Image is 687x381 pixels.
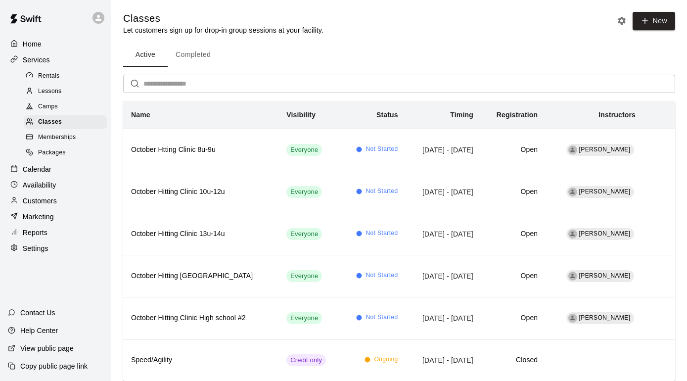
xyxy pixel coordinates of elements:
h6: Speed/Agility [131,355,271,366]
h6: Open [489,229,538,239]
h6: Closed [489,355,538,366]
h6: Open [489,144,538,155]
span: Rentals [38,71,60,81]
h6: October Hitting Clinic 10u-12u [131,187,271,197]
div: This service is only visible to customers with valid credits for it. [286,354,326,366]
div: Packages [24,146,107,160]
b: Name [131,111,150,119]
div: Bobby Wilson [568,145,577,154]
b: Status [376,111,398,119]
h6: Open [489,313,538,324]
span: Classes [38,117,62,127]
a: Home [8,37,103,51]
a: Rentals [24,68,111,84]
a: Lessons [24,84,111,99]
a: Classes [24,115,111,130]
div: Bobby Wilson [568,272,577,281]
span: Not Started [366,313,398,323]
span: Everyone [286,314,322,323]
span: Everyone [286,230,322,239]
a: Packages [24,145,111,161]
span: [PERSON_NAME] [579,230,631,237]
p: Customers [23,196,57,206]
div: Bobby Wilson [568,230,577,238]
a: Customers [8,193,103,208]
p: Home [23,39,42,49]
button: Completed [168,43,219,67]
td: [DATE] - [DATE] [406,297,481,339]
div: Classes [24,115,107,129]
b: Timing [450,111,473,119]
h6: October Hitting Clinic High school #2 [131,313,271,324]
h6: October Hitting [GEOGRAPHIC_DATA] [131,271,271,282]
p: Let customers sign up for drop-in group sessions at your facility. [123,25,323,35]
span: Credit only [286,356,326,365]
td: [DATE] - [DATE] [406,213,481,255]
a: Camps [24,99,111,115]
p: Calendar [23,164,51,174]
div: Camps [24,100,107,114]
span: Lessons [38,87,62,96]
a: Availability [8,178,103,192]
p: Reports [23,228,47,238]
span: Memberships [38,133,76,143]
div: Memberships [24,131,107,144]
span: Everyone [286,272,322,281]
a: Marketing [8,209,103,224]
h6: Open [489,187,538,197]
span: Ongoing [374,355,398,365]
div: Bobby Wilson [568,188,577,196]
p: Availability [23,180,56,190]
b: Instructors [598,111,636,119]
div: Lessons [24,85,107,98]
p: Copy public page link [20,361,88,371]
td: [DATE] - [DATE] [406,171,481,213]
td: [DATE] - [DATE] [406,339,481,381]
p: Marketing [23,212,54,222]
h6: Open [489,271,538,282]
span: Packages [38,148,66,158]
p: Services [23,55,50,65]
td: [DATE] - [DATE] [406,255,481,297]
div: Rentals [24,69,107,83]
div: Settings [8,241,103,256]
button: Classes settings [614,13,629,28]
a: Services [8,52,103,67]
p: Settings [23,243,48,253]
h5: Classes [123,12,323,25]
span: Not Started [366,144,398,154]
span: Camps [38,102,58,112]
div: Bobby Wilson [568,314,577,323]
button: Active [123,43,168,67]
div: This service is visible to all of your customers [286,228,322,240]
span: [PERSON_NAME] [579,314,631,321]
span: Everyone [286,188,322,197]
span: Not Started [366,229,398,238]
p: Contact Us [20,308,55,318]
div: This service is visible to all of your customers [286,270,322,282]
button: New [633,12,675,30]
span: [PERSON_NAME] [579,272,631,279]
h6: October Htting Clinic 8u-9u [131,144,271,155]
p: Help Center [20,326,58,335]
a: Calendar [8,162,103,177]
span: [PERSON_NAME] [579,146,631,153]
div: This service is visible to all of your customers [286,186,322,198]
span: [PERSON_NAME] [579,188,631,195]
a: Memberships [24,130,111,145]
td: [DATE] - [DATE] [406,129,481,171]
b: Visibility [286,111,316,119]
span: Not Started [366,187,398,196]
span: Everyone [286,145,322,155]
h6: October Hitting Clinic 13u-14u [131,229,271,239]
p: View public page [20,343,74,353]
a: Reports [8,225,103,240]
b: Registration [497,111,538,119]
